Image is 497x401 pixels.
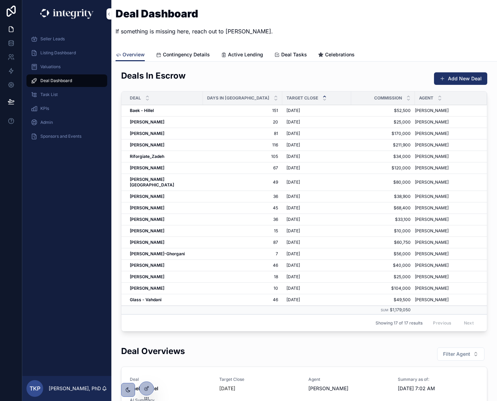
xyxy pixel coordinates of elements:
[130,251,185,256] strong: [PERSON_NAME]-Ghorgani
[286,286,347,291] a: [DATE]
[415,154,449,159] span: [PERSON_NAME]
[398,385,479,392] span: [DATE] 7:02 AM
[228,51,263,58] span: Active Lending
[286,228,347,234] a: [DATE]
[130,165,199,171] a: [PERSON_NAME]
[274,48,307,62] a: Deal Tasks
[355,131,411,136] a: $170,000
[207,251,278,257] a: 7
[207,217,278,222] a: 36
[207,142,278,148] a: 116
[355,119,411,125] a: $25,000
[207,194,278,199] span: 36
[374,95,402,101] span: Commission
[415,240,479,245] a: [PERSON_NAME]
[415,142,479,148] a: [PERSON_NAME]
[415,194,449,199] span: [PERSON_NAME]
[415,297,449,303] span: [PERSON_NAME]
[443,351,470,358] span: Filter Agent
[130,108,154,113] strong: Baek - Hillel
[130,274,164,279] strong: [PERSON_NAME]
[130,286,199,291] a: [PERSON_NAME]
[286,217,300,222] span: [DATE]
[40,134,81,139] span: Sponsors and Events
[207,274,278,280] a: 18
[415,205,449,211] span: [PERSON_NAME]
[355,274,411,280] span: $25,000
[26,74,107,87] a: Deal Dashboard
[415,131,449,136] span: [PERSON_NAME]
[415,119,449,125] span: [PERSON_NAME]
[130,217,199,222] a: [PERSON_NAME]
[434,72,487,85] a: Add New Deal
[286,165,300,171] span: [DATE]
[40,50,76,56] span: Listing Dashboard
[130,177,174,187] strong: [PERSON_NAME][GEOGRAPHIC_DATA]
[355,165,411,171] span: $120,000
[415,179,479,185] a: [PERSON_NAME]
[355,194,411,199] span: $38,900
[130,194,199,199] a: [PERSON_NAME]
[130,177,199,188] a: [PERSON_NAME][GEOGRAPHIC_DATA]
[355,228,411,234] span: $10,000
[40,120,53,125] span: Admin
[415,142,449,148] span: [PERSON_NAME]
[130,297,161,302] strong: Glass - Vahdani
[286,228,300,234] span: [DATE]
[286,108,347,113] a: [DATE]
[286,179,300,185] span: [DATE]
[207,263,278,268] a: 46
[221,48,263,62] a: Active Lending
[207,205,278,211] span: 45
[26,102,107,115] a: KPIs
[130,263,199,268] a: [PERSON_NAME]
[130,240,199,245] a: [PERSON_NAME]
[415,217,479,222] a: [PERSON_NAME]
[286,142,347,148] a: [DATE]
[415,165,449,171] span: [PERSON_NAME]
[355,297,411,303] span: $49,500
[130,142,164,147] strong: [PERSON_NAME]
[286,142,300,148] span: [DATE]
[130,240,164,245] strong: [PERSON_NAME]
[286,263,347,268] a: [DATE]
[286,205,300,211] span: [DATE]
[207,119,278,125] span: 20
[355,179,411,185] a: $80,000
[398,377,479,382] span: Summary as of:
[355,154,411,159] a: $34,000
[415,131,479,136] a: [PERSON_NAME]
[130,205,164,210] strong: [PERSON_NAME]
[415,240,449,245] span: [PERSON_NAME]
[286,154,300,159] span: [DATE]
[207,154,278,159] span: 105
[286,217,347,222] a: [DATE]
[40,78,72,83] span: Deal Dashboard
[286,251,347,257] a: [DATE]
[415,228,479,234] a: [PERSON_NAME]
[286,286,300,291] span: [DATE]
[207,179,278,185] a: 49
[415,217,449,222] span: [PERSON_NAME]
[415,297,479,303] a: [PERSON_NAME]
[355,286,411,291] a: $104,000
[130,142,199,148] a: [PERSON_NAME]
[286,297,347,303] a: [DATE]
[207,131,278,136] a: 81
[415,274,479,280] a: [PERSON_NAME]
[286,131,300,136] span: [DATE]
[390,307,411,312] span: $1,179,050
[415,119,479,125] a: [PERSON_NAME]
[207,297,278,303] span: 46
[130,228,199,234] a: [PERSON_NAME]
[419,95,433,101] span: Agent
[286,165,347,171] a: [DATE]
